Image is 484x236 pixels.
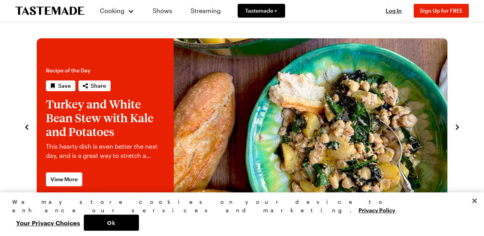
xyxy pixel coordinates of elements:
button: Close [466,192,483,209]
button: navigate to previous item [23,122,31,131]
div: We may store cookies on your device to enhance our services and marketing. [12,198,465,215]
span: Cooking [100,7,124,14]
button: Your Privacy Choices [12,215,84,231]
button: Log In [378,7,409,15]
div: Privacy [12,198,465,231]
button: Save recipe [46,80,75,91]
span: View More [51,175,78,183]
div: 5 / 6 [37,38,447,215]
span: Share [91,82,106,90]
span: Sign Up for FREE [420,7,463,14]
span: Log In [386,7,402,14]
button: navigate to next item [453,122,461,131]
a: View More [46,172,82,186]
a: To Tastemade Home Page [15,7,84,15]
span: Save [58,82,71,90]
a: More information about your privacy, opens in a new tab [359,206,395,213]
button: Cooking [99,2,134,20]
button: Sign Up for FREE [414,4,469,18]
span: Tastemade + [245,7,277,15]
a: Tastemade + [238,4,285,18]
button: Ok [84,215,139,231]
button: Share [78,80,111,91]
